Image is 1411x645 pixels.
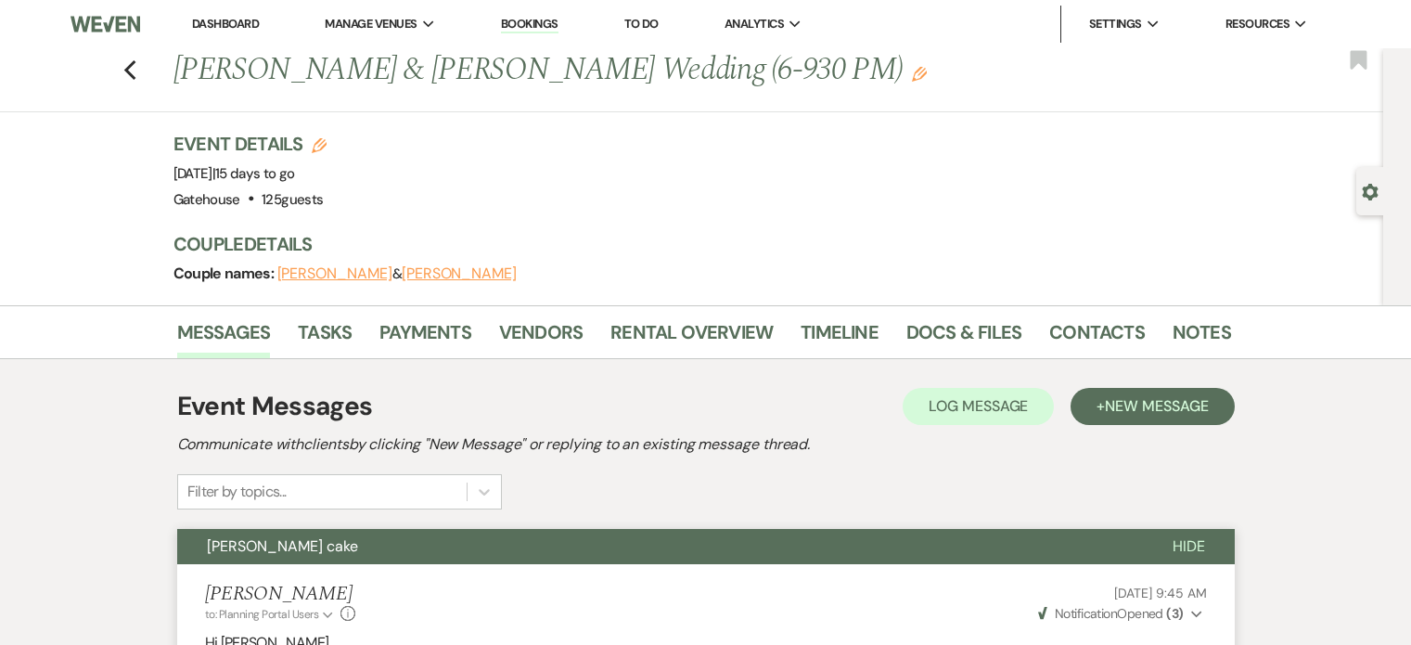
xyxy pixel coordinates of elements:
[929,396,1028,416] span: Log Message
[1105,396,1208,416] span: New Message
[212,164,295,183] span: |
[1114,585,1206,601] span: [DATE] 9:45 AM
[1173,317,1231,358] a: Notes
[1166,605,1183,622] strong: ( 3 )
[173,264,277,283] span: Couple names:
[379,317,471,358] a: Payments
[903,388,1054,425] button: Log Message
[325,15,417,33] span: Manage Venues
[173,190,240,209] span: Gatehouse
[177,433,1235,456] h2: Communicate with clients by clicking "New Message" or replying to an existing message thread.
[215,164,295,183] span: 15 days to go
[1038,605,1184,622] span: Opened
[906,317,1021,358] a: Docs & Files
[402,266,517,281] button: [PERSON_NAME]
[624,16,659,32] a: To Do
[1362,182,1379,200] button: Open lead details
[725,15,784,33] span: Analytics
[499,317,583,358] a: Vendors
[177,529,1143,564] button: [PERSON_NAME] cake
[610,317,773,358] a: Rental Overview
[1055,605,1117,622] span: Notification
[1173,536,1205,556] span: Hide
[1049,317,1145,358] a: Contacts
[71,5,140,44] img: Weven Logo
[298,317,352,358] a: Tasks
[205,606,337,623] button: to: Planning Portal Users
[501,16,558,33] a: Bookings
[1035,604,1207,624] button: NotificationOpened (3)
[187,481,287,503] div: Filter by topics...
[801,317,879,358] a: Timeline
[205,607,319,622] span: to: Planning Portal Users
[173,131,327,157] h3: Event Details
[173,231,1212,257] h3: Couple Details
[177,317,271,358] a: Messages
[207,536,358,556] span: [PERSON_NAME] cake
[277,264,517,283] span: &
[277,266,392,281] button: [PERSON_NAME]
[192,16,259,32] a: Dashboard
[1143,529,1235,564] button: Hide
[205,583,356,606] h5: [PERSON_NAME]
[173,164,295,183] span: [DATE]
[912,65,927,82] button: Edit
[1071,388,1234,425] button: +New Message
[262,190,323,209] span: 125 guests
[1225,15,1289,33] span: Resources
[1089,15,1142,33] span: Settings
[177,387,373,426] h1: Event Messages
[173,48,1005,93] h1: [PERSON_NAME] & [PERSON_NAME] Wedding (6-930 PM)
